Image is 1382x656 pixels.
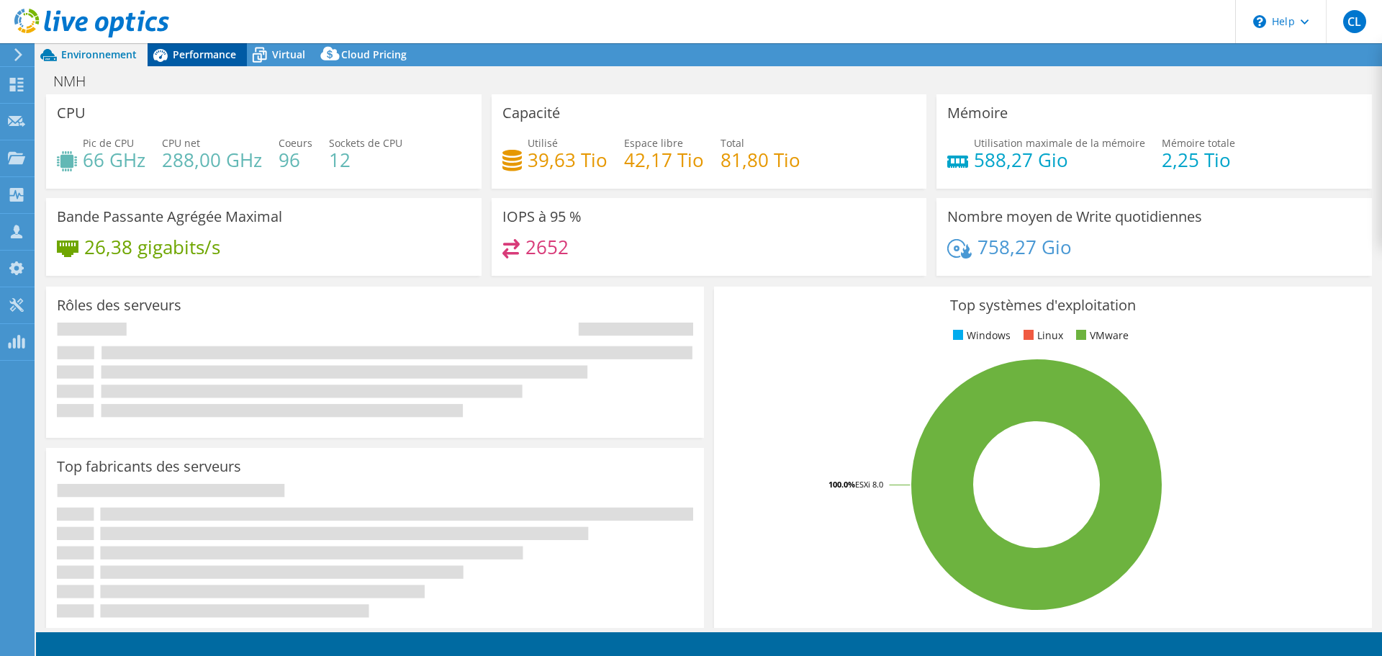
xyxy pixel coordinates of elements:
h4: 96 [279,152,312,168]
h3: Bande Passante Agrégée Maximal [57,209,282,225]
span: Espace libre [624,136,683,150]
span: Sockets de CPU [329,136,402,150]
li: Windows [949,328,1011,343]
h1: NMH [47,73,108,89]
span: Pic de CPU [83,136,134,150]
span: Virtual [272,48,305,61]
h3: Rôles des serveurs [57,297,181,313]
h4: 66 GHz [83,152,145,168]
li: Linux [1020,328,1063,343]
span: Mémoire totale [1162,136,1235,150]
h4: 2,25 Tio [1162,152,1235,168]
h4: 12 [329,152,402,168]
h3: CPU [57,105,86,121]
h4: 81,80 Tio [721,152,800,168]
h3: Capacité [502,105,560,121]
h4: 42,17 Tio [624,152,704,168]
tspan: 100.0% [828,479,855,490]
li: VMware [1072,328,1129,343]
span: Environnement [61,48,137,61]
h3: IOPS à 95 % [502,209,582,225]
h4: 288,00 GHz [162,152,262,168]
h4: 26,38 gigabits/s [84,239,220,255]
h4: 39,63 Tio [528,152,608,168]
h3: Nombre moyen de Write quotidiennes [947,209,1202,225]
span: Total [721,136,744,150]
span: Performance [173,48,236,61]
h4: 2652 [525,239,569,255]
tspan: ESXi 8.0 [855,479,883,490]
span: CPU net [162,136,200,150]
h4: 588,27 Gio [974,152,1145,168]
h4: 758,27 Gio [977,239,1072,255]
span: Utilisation maximale de la mémoire [974,136,1145,150]
span: CL [1343,10,1366,33]
h3: Top fabricants des serveurs [57,459,241,475]
h3: Mémoire [947,105,1008,121]
span: Utilisé [528,136,558,150]
span: Cloud Pricing [341,48,407,61]
svg: \n [1253,15,1266,28]
h3: Top systèmes d'exploitation [725,297,1361,313]
span: Coeurs [279,136,312,150]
